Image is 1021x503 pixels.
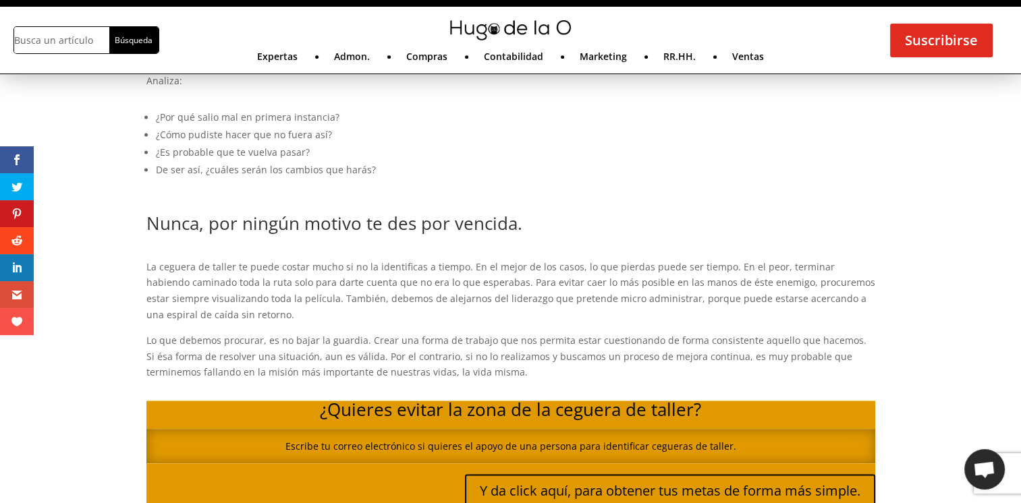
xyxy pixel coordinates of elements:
a: RR.HH. [663,52,696,67]
h1: ¿Quieres evitar la zona de la ceguera de taller? [146,401,875,429]
a: Marketing [580,52,627,67]
a: Suscribirse [890,24,993,57]
a: Compras [406,52,447,67]
p: ¿Por qué salio mal en primera instancia? [156,109,875,126]
a: Contabilidad [484,52,543,67]
p: Lo que debemos procurar, es no bajar la guardia. Crear una forma de trabajo que nos permita estar... [146,332,875,380]
p: ¿Es probable que te vuelva pasar? [156,144,875,161]
p: De ser así, ¿cuáles serán los cambios que harás? [156,161,875,179]
a: Admon. [334,52,370,67]
img: mini-hugo-de-la-o-logo [450,20,570,40]
div: Chat abierto [964,449,1005,490]
input: Busca un artículo [14,27,109,53]
p: ¿Cómo pudiste hacer que no fuera así? [156,126,875,144]
a: Ventas [732,52,764,67]
input: Escribe tu correo electrónico si quieres el apoyo de una persona para identificar cegueras de tal... [146,429,875,463]
p: La ceguera de taller te puede costar mucho si no la identificas a tiempo. En el mejor de los caso... [146,259,875,332]
h2: Nunca, por ningún motivo te des por vencida. [146,214,875,239]
a: mini-hugo-de-la-o-logo [450,30,570,43]
input: Búsqueda [109,27,159,53]
a: Expertas [257,52,298,67]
